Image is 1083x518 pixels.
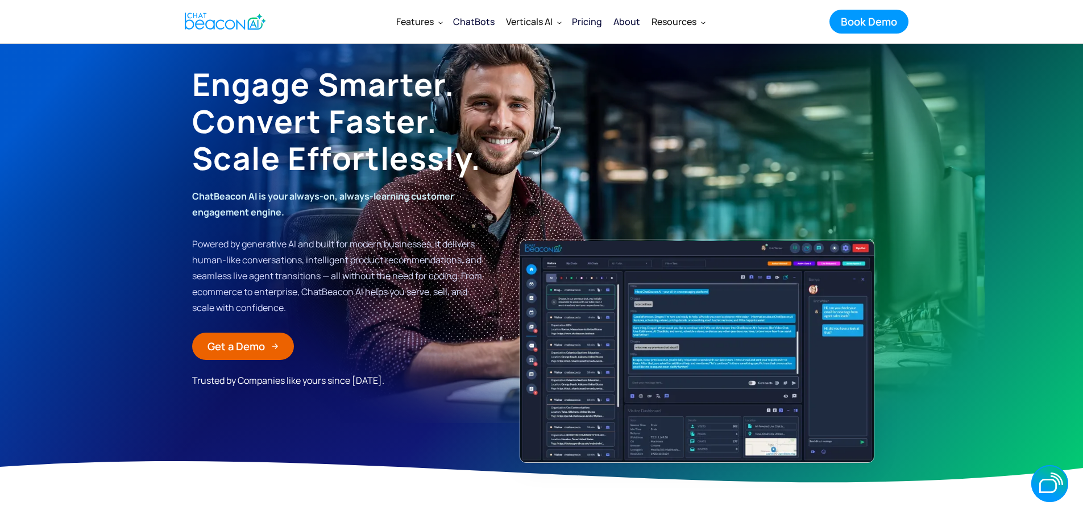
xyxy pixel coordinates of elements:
[208,339,265,354] div: Get a Demo
[500,8,566,35] div: Verticals AI
[438,20,443,24] img: Dropdown
[453,14,495,30] div: ChatBots
[566,7,608,36] a: Pricing
[192,190,454,218] strong: ChatBeacon AI is your always-on, always-learning customer engagement engine.
[192,63,482,180] strong: Engage Smarter. Convert Faster. Scale Effortlessly.
[608,7,646,36] a: About
[572,14,602,30] div: Pricing
[175,7,272,35] a: home
[447,7,500,36] a: ChatBots
[192,333,294,360] a: Get a Demo
[701,20,706,24] img: Dropdown
[396,14,434,30] div: Features
[272,343,279,350] img: Arrow
[557,20,562,24] img: Dropdown
[506,14,553,30] div: Verticals AI
[192,371,403,389] div: Trusted by Companies like yours since [DATE].
[652,14,696,30] div: Resources
[192,188,486,316] p: Powered by generative AI and built for modern businesses, it delivers human-like conversations, i...
[613,14,640,30] div: About
[829,10,908,34] a: Book Demo
[841,14,897,29] div: Book Demo
[646,8,710,35] div: Resources
[391,8,447,35] div: Features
